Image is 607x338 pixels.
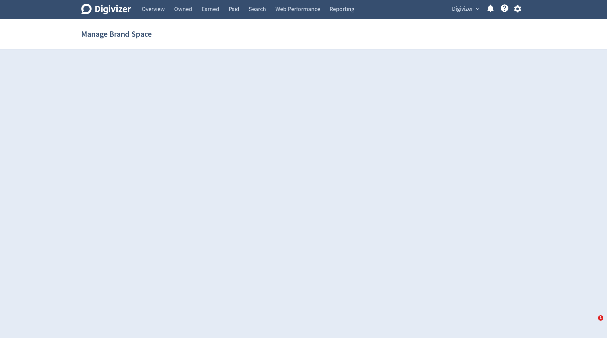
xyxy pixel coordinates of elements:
h1: Manage Brand Space [81,23,152,45]
span: 1 [598,315,603,321]
button: Digivizer [450,4,481,14]
span: Digivizer [452,4,473,14]
span: expand_more [475,6,481,12]
iframe: Intercom live chat [584,315,600,331]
